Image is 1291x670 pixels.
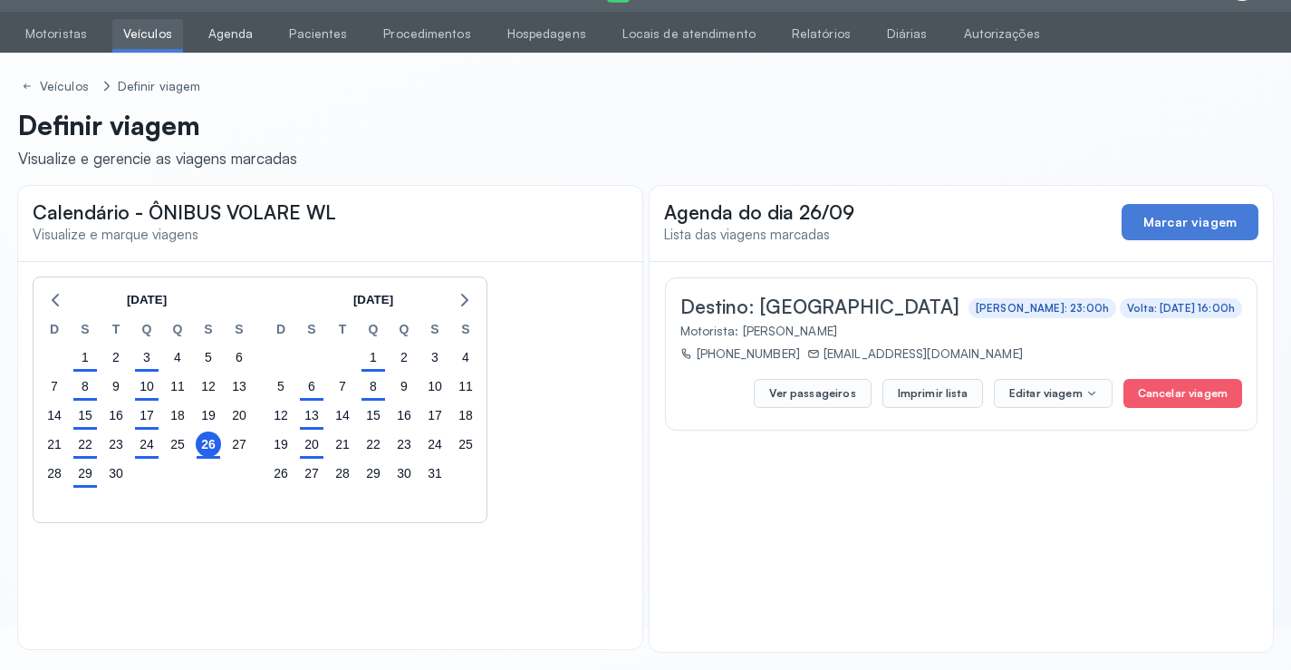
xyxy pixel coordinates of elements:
div: T [327,319,358,343]
div: quinta-feira, 30 de out. de 2025 [391,461,417,486]
div: sexta-feira, 5 de set. de 2025 [196,345,221,370]
div: quarta-feira, 15 de out. de 2025 [361,403,386,428]
button: Imprimir lista [882,379,983,408]
div: quinta-feira, 16 de out. de 2025 [391,403,417,428]
div: quinta-feira, 9 de out. de 2025 [391,374,417,399]
div: domingo, 7 de set. de 2025 [42,374,67,399]
div: segunda-feira, 6 de out. de 2025 [299,374,324,399]
span: Agenda do dia 26/09 [664,200,854,224]
div: quarta-feira, 3 de set. de 2025 [134,345,159,370]
span: Visualize e marque viagens [33,226,198,243]
a: Locais de atendimento [612,19,766,49]
div: Definir viagem [118,79,200,94]
div: S [224,319,255,343]
div: quarta-feira, 29 de out. de 2025 [361,461,386,486]
div: segunda-feira, 15 de set. de 2025 [72,403,98,428]
div: domingo, 5 de out. de 2025 [268,374,294,399]
div: sexta-feira, 3 de out. de 2025 [422,345,448,370]
button: Marcar viagem [1122,204,1258,240]
div: segunda-feira, 27 de out. de 2025 [299,461,324,486]
div: quinta-feira, 25 de set. de 2025 [165,432,190,457]
div: Motorista: [PERSON_NAME] [680,323,1236,338]
p: Definir viagem [18,109,297,141]
a: Autorizações [953,19,1051,49]
div: S [296,319,327,343]
a: Pacientes [278,19,358,49]
div: sexta-feira, 24 de out. de 2025 [422,432,448,457]
div: sexta-feira, 26 de set. de 2025 [196,432,221,457]
button: [DATE] [346,286,400,314]
div: terça-feira, 2 de set. de 2025 [103,345,129,370]
div: quarta-feira, 8 de out. de 2025 [361,374,386,399]
div: terça-feira, 21 de out. de 2025 [330,432,355,457]
div: quarta-feira, 24 de set. de 2025 [134,432,159,457]
div: quarta-feira, 22 de out. de 2025 [361,432,386,457]
div: sexta-feira, 19 de set. de 2025 [196,403,221,428]
div: Q [131,319,162,343]
div: D [39,319,70,343]
div: sábado, 4 de out. de 2025 [453,345,478,370]
div: sábado, 6 de set. de 2025 [226,345,252,370]
div: domingo, 12 de out. de 2025 [268,403,294,428]
a: Hospedagens [496,19,597,49]
div: D [265,319,296,343]
div: [EMAIL_ADDRESS][DOMAIN_NAME] [807,345,1023,361]
span: Destino: [GEOGRAPHIC_DATA] [680,295,959,318]
div: terça-feira, 14 de out. de 2025 [330,403,355,428]
div: Q [358,319,389,343]
div: quinta-feira, 23 de out. de 2025 [391,432,417,457]
div: sábado, 18 de out. de 2025 [453,403,478,428]
div: sexta-feira, 17 de out. de 2025 [422,403,448,428]
span: Lista das viagens marcadas [664,226,830,243]
div: terça-feira, 30 de set. de 2025 [103,461,129,486]
div: segunda-feira, 29 de set. de 2025 [72,461,98,486]
div: Visualize e gerencie as viagens marcadas [18,149,297,168]
div: sábado, 25 de out. de 2025 [453,432,478,457]
div: [PHONE_NUMBER] [680,345,800,361]
span: [DATE] [353,286,393,314]
div: domingo, 19 de out. de 2025 [268,432,294,457]
div: quinta-feira, 18 de set. de 2025 [165,403,190,428]
div: domingo, 21 de set. de 2025 [42,432,67,457]
a: Definir viagem [114,75,204,98]
div: sexta-feira, 10 de out. de 2025 [422,374,448,399]
div: terça-feira, 28 de out. de 2025 [330,461,355,486]
div: segunda-feira, 22 de set. de 2025 [72,432,98,457]
div: terça-feira, 9 de set. de 2025 [103,374,129,399]
div: Volta: [DATE] 16:00h [1127,302,1235,315]
div: sexta-feira, 31 de out. de 2025 [422,461,448,486]
button: Ver passageiros [754,379,871,408]
div: T [101,319,131,343]
button: Editar viagem [994,379,1113,408]
div: quinta-feira, 2 de out. de 2025 [391,345,417,370]
div: segunda-feira, 20 de out. de 2025 [299,432,324,457]
div: sábado, 13 de set. de 2025 [226,374,252,399]
a: Veículos [112,19,183,49]
div: quarta-feira, 10 de set. de 2025 [134,374,159,399]
div: Q [162,319,193,343]
div: Q [389,319,419,343]
span: Calendário - ÔNIBUS VOLARE WL [33,200,336,224]
div: quarta-feira, 1 de out. de 2025 [361,345,386,370]
div: domingo, 26 de out. de 2025 [268,461,294,486]
a: Agenda [198,19,265,49]
button: Cancelar viagem [1123,379,1242,408]
div: S [70,319,101,343]
div: domingo, 28 de set. de 2025 [42,461,67,486]
div: quarta-feira, 17 de set. de 2025 [134,403,159,428]
a: Motoristas [14,19,98,49]
div: sábado, 20 de set. de 2025 [226,403,252,428]
div: quinta-feira, 11 de set. de 2025 [165,374,190,399]
a: Diárias [876,19,939,49]
div: terça-feira, 7 de out. de 2025 [330,374,355,399]
a: Procedimentos [372,19,481,49]
div: segunda-feira, 1 de set. de 2025 [72,345,98,370]
a: Veículos [18,75,96,98]
div: sexta-feira, 12 de set. de 2025 [196,374,221,399]
div: domingo, 14 de set. de 2025 [42,403,67,428]
div: quinta-feira, 4 de set. de 2025 [165,345,190,370]
div: [PERSON_NAME]: 23:00h [976,302,1109,315]
div: segunda-feira, 8 de set. de 2025 [72,374,98,399]
button: [DATE] [120,286,174,314]
div: sábado, 11 de out. de 2025 [453,374,478,399]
